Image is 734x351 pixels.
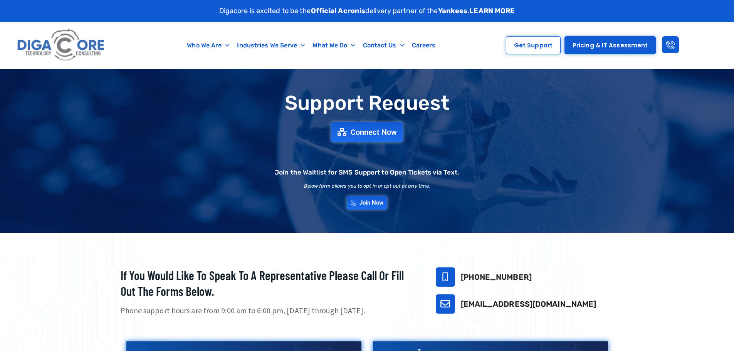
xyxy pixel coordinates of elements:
a: support@digacore.com [436,294,455,314]
h2: If you would like to speak to a representative please call or fill out the forms below. [121,267,417,299]
a: LEARN MORE [469,7,515,15]
span: Connect Now [351,128,397,136]
a: [PHONE_NUMBER] [461,272,532,282]
span: Join Now [359,200,384,206]
p: Phone support hours are from 9:00 am to 6:00 pm, [DATE] through [DATE]. [121,305,417,316]
a: Careers [408,37,440,54]
a: Who We Are [183,37,233,54]
a: Get Support [506,36,561,54]
h2: Join the Waitlist for SMS Support to Open Tickets via Text. [275,169,459,176]
a: Contact Us [359,37,408,54]
span: Get Support [514,42,553,48]
nav: Menu [144,37,479,54]
a: [EMAIL_ADDRESS][DOMAIN_NAME] [461,299,596,309]
h1: Support Request [101,92,633,114]
strong: Yankees [438,7,468,15]
strong: Official Acronis [311,7,366,15]
h2: Below form allows you to opt in or opt out at any time. [304,183,430,188]
p: Digacore is excited to be the delivery partner of the . [219,6,515,16]
a: 732-646-5725 [436,267,455,287]
a: Join Now [347,196,388,210]
a: Industries We Serve [233,37,309,54]
a: Pricing & IT Assessment [564,36,656,54]
a: Connect Now [331,122,403,142]
span: Pricing & IT Assessment [573,42,648,48]
a: What We Do [309,37,359,54]
img: Digacore logo 1 [15,26,107,65]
